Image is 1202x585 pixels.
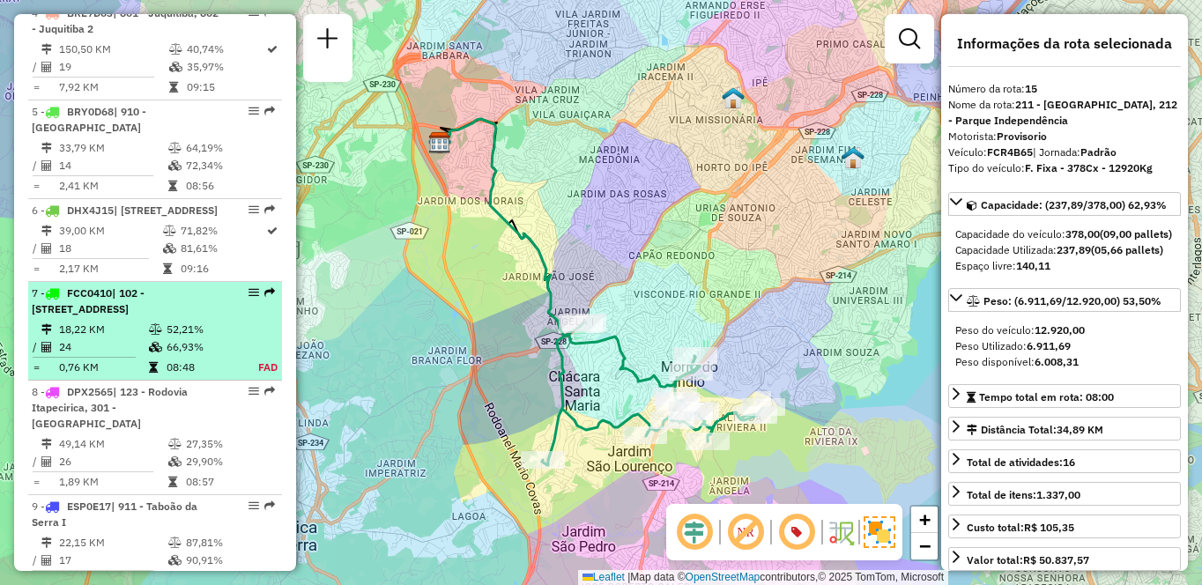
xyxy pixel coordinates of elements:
em: Opções [249,500,259,511]
span: Tempo total em rota: 08:00 [979,390,1114,404]
td: 35,97% [186,58,265,76]
td: / [32,453,41,470]
em: Rota exportada [264,287,275,298]
td: / [32,552,41,569]
td: 08:48 [166,359,239,376]
span: FCC0410 [67,286,112,300]
span: 7 - [32,286,145,315]
a: Valor total:R$ 50.837,57 [948,547,1181,571]
td: = [32,260,41,278]
span: ESP0E17 [67,500,111,513]
em: Opções [249,386,259,396]
a: Distância Total:34,89 KM [948,417,1181,441]
i: Distância Total [41,324,52,335]
i: Rota otimizada [267,44,278,55]
td: 09:16 [180,260,265,278]
span: 4 - [32,6,219,35]
strong: 378,00 [1065,227,1100,241]
td: = [32,473,41,491]
img: CDD Embu [428,131,451,154]
strong: Provisorio [997,130,1047,143]
a: Zoom in [911,507,938,533]
a: Total de itens:1.337,00 [948,482,1181,506]
span: 9 - [32,500,197,529]
span: | 102 - [STREET_ADDRESS] [32,286,145,315]
i: % de utilização da cubagem [168,456,182,467]
i: Rota otimizada [267,226,278,236]
a: Tempo total em rota: 08:00 [948,384,1181,408]
i: Tempo total em rota [168,181,177,191]
i: Distância Total [41,439,52,449]
td: 40,74% [186,41,265,58]
td: 09:15 [186,78,265,96]
i: Total de Atividades [41,555,52,566]
strong: R$ 50.837,57 [1023,553,1089,566]
img: Exibir/Ocultar setores [864,516,895,548]
span: Capacidade: (237,89/378,00) 62,93% [981,198,1167,211]
td: 26 [58,453,167,470]
td: 1,89 KM [58,473,167,491]
td: 08:56 [185,177,274,195]
span: DPX2565 [67,385,113,398]
td: / [32,240,41,257]
td: 71,82% [180,222,265,240]
div: Capacidade: (237,89/378,00) 62,93% [948,219,1181,281]
em: Opções [249,106,259,116]
span: BRE7D03 [67,6,113,19]
div: Total de itens: [967,487,1080,503]
div: Capacidade do veículo: [955,226,1174,242]
i: Total de Atividades [41,243,52,254]
div: Capacidade Utilizada: [955,242,1174,258]
img: 620 UDC Light Jd. Sao Luis [842,146,864,169]
strong: 6.911,69 [1027,339,1071,352]
span: Peso do veículo: [955,323,1085,337]
div: Veículo: [948,144,1181,160]
td: 7,92 KM [58,78,168,96]
div: Nome da rota: [948,97,1181,129]
em: Opções [249,204,259,215]
span: | Jornada: [1033,145,1117,159]
i: Total de Atividades [41,342,52,352]
span: Exibir número da rota [775,511,818,553]
span: | 801 - Juquitiba, 802 - Juquitiba 2 [32,6,219,35]
td: 0,76 KM [58,359,148,376]
a: Exibir filtros [892,21,927,56]
div: Distância Total: [967,422,1103,438]
span: + [919,508,931,530]
td: 49,14 KM [58,435,167,453]
td: 64,19% [185,139,274,157]
i: Tempo total em rota [163,263,172,274]
div: Peso Utilizado: [955,338,1174,354]
a: Total de atividades:16 [948,449,1181,473]
td: 2,41 KM [58,177,167,195]
td: 27,35% [185,435,274,453]
a: Capacidade: (237,89/378,00) 62,93% [948,192,1181,216]
td: 14 [58,157,167,174]
strong: (09,00 pallets) [1100,227,1172,241]
strong: 211 - [GEOGRAPHIC_DATA], 212 - Parque Independência [948,98,1177,127]
i: Distância Total [41,143,52,153]
span: Peso: (6.911,69/12.920,00) 53,50% [983,294,1161,307]
a: Nova sessão e pesquisa [310,21,345,61]
em: Rota exportada [264,204,275,215]
td: 22,15 KM [58,534,167,552]
i: % de utilização da cubagem [169,62,182,72]
span: Ocultar deslocamento [673,511,716,553]
em: Rota exportada [264,106,275,116]
div: Custo total: [967,520,1074,536]
span: | 123 - Rodovia Itapecirica, 301 - [GEOGRAPHIC_DATA] [32,385,188,430]
img: Fluxo de ruas [827,518,855,546]
i: Total de Atividades [41,160,52,171]
td: 52,21% [166,321,239,338]
strong: F. Fixa - 378Cx - 12920Kg [1025,161,1153,174]
h4: Informações da rota selecionada [948,35,1181,52]
span: | [627,571,630,583]
strong: (05,66 pallets) [1091,243,1163,256]
strong: 6.008,31 [1035,355,1079,368]
strong: R$ 105,35 [1024,521,1074,534]
td: 17 [58,552,167,569]
i: Tempo total em rota [169,82,178,93]
td: 08:57 [185,473,274,491]
span: BRY0D68 [67,105,114,118]
td: 90,91% [185,552,274,569]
